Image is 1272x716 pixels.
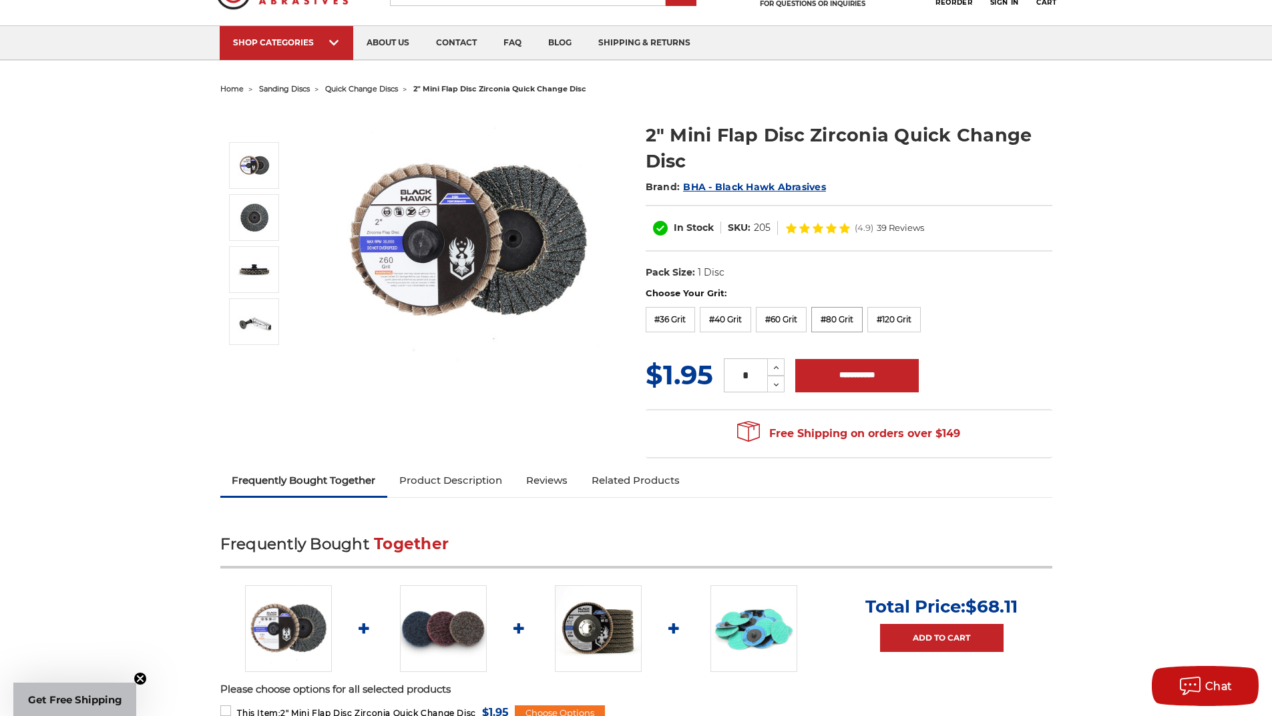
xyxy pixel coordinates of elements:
span: Get Free Shipping [28,693,122,706]
dd: 205 [754,221,771,235]
span: (4.9) [855,224,873,232]
img: Black Hawk Abrasives 2-inch Zirconia Flap Disc with 60 Grit Zirconia for Smooth Finishing [335,108,602,375]
a: BHA - Black Hawk Abrasives [683,181,826,193]
p: Total Price: [865,596,1018,617]
img: Side View of BHA 2-Inch Quick Change Flap Disc with Male Roloc Connector for Die Grinders [238,253,271,286]
a: sanding discs [259,84,310,93]
a: faq [490,26,535,60]
img: Black Hawk Abrasives 2-inch Zirconia Flap Disc with 60 Grit Zirconia for Smooth Finishing [245,585,332,672]
span: Brand: [646,181,680,193]
span: In Stock [674,222,714,234]
span: 2" mini flap disc zirconia quick change disc [413,84,586,93]
span: Frequently Bought [220,534,369,553]
div: SHOP CATEGORIES [233,37,340,47]
a: contact [423,26,490,60]
a: home [220,84,244,93]
h1: 2" Mini Flap Disc Zirconia Quick Change Disc [646,122,1052,174]
button: Chat [1152,666,1259,706]
a: Related Products [580,466,692,495]
a: quick change discs [325,84,398,93]
span: Chat [1205,680,1233,693]
a: about us [353,26,423,60]
dt: Pack Size: [646,266,695,280]
a: Product Description [387,466,514,495]
img: 2" Quick Change Flap Disc Mounted on Die Grinder for Precision Metal Work [238,305,271,338]
dt: SKU: [728,221,751,235]
a: Frequently Bought Together [220,466,388,495]
span: $1.95 [646,358,713,391]
div: Get Free ShippingClose teaser [13,683,136,716]
a: Add to Cart [880,624,1004,652]
p: Please choose options for all selected products [220,682,1052,697]
label: Choose Your Grit: [646,287,1052,300]
img: Black Hawk Abrasives 2-inch Zirconia Flap Disc with 60 Grit Zirconia for Smooth Finishing [238,149,271,182]
span: 39 Reviews [877,224,924,232]
button: Close teaser [134,672,147,685]
a: shipping & returns [585,26,704,60]
a: blog [535,26,585,60]
a: Reviews [514,466,580,495]
img: BHA 2" Zirconia Flap Disc, 60 Grit, for Efficient Surface Blending [238,201,271,234]
span: Free Shipping on orders over $149 [737,420,960,447]
span: $68.11 [966,596,1018,617]
span: Together [374,534,449,553]
dd: 1 Disc [698,266,724,280]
